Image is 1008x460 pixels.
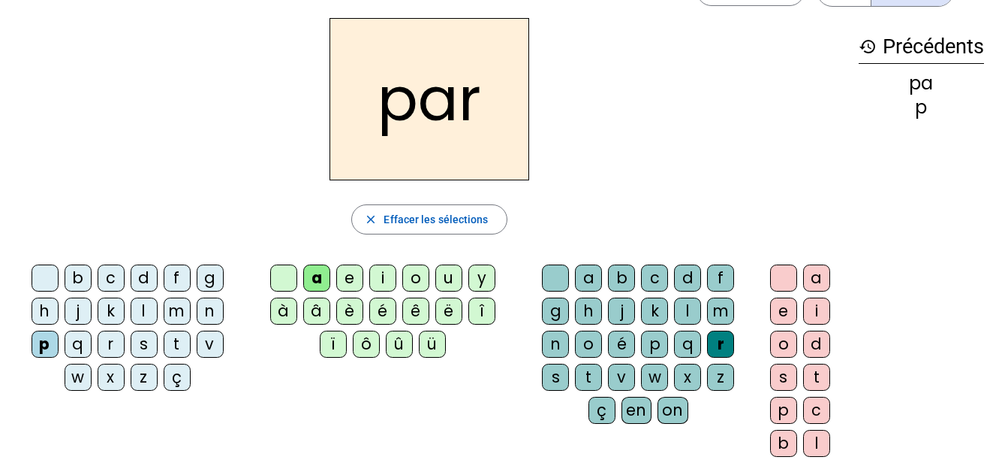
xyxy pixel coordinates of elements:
div: k [641,298,668,325]
div: ç [588,397,615,424]
div: û [386,331,413,358]
div: t [164,331,191,358]
div: d [674,265,701,292]
div: r [98,331,125,358]
div: o [402,265,429,292]
div: p [641,331,668,358]
div: r [707,331,734,358]
div: i [369,265,396,292]
div: x [674,364,701,391]
div: ô [353,331,380,358]
div: é [608,331,635,358]
div: ê [402,298,429,325]
div: â [303,298,330,325]
div: d [131,265,158,292]
div: t [803,364,830,391]
div: n [197,298,224,325]
div: g [197,265,224,292]
div: c [98,265,125,292]
div: z [131,364,158,391]
div: l [131,298,158,325]
div: s [770,364,797,391]
div: n [542,331,569,358]
div: ü [419,331,446,358]
div: é [369,298,396,325]
div: m [707,298,734,325]
div: ï [320,331,347,358]
div: t [575,364,602,391]
div: a [803,265,830,292]
div: g [542,298,569,325]
div: s [131,331,158,358]
h2: par [329,18,529,180]
span: Effacer les sélections [384,210,488,228]
div: u [435,265,462,292]
div: z [707,364,734,391]
div: m [164,298,191,325]
div: l [674,298,701,325]
div: e [770,298,797,325]
div: a [303,265,330,292]
div: k [98,298,125,325]
div: o [770,331,797,358]
div: p [32,331,59,358]
div: p [859,98,984,117]
div: b [770,430,797,457]
div: q [674,331,701,358]
div: ë [435,298,462,325]
mat-icon: history [859,38,877,56]
div: h [575,298,602,325]
div: î [468,298,495,325]
div: v [197,331,224,358]
div: h [32,298,59,325]
div: b [65,265,92,292]
div: è [336,298,363,325]
h3: Précédents [859,30,984,64]
div: v [608,364,635,391]
div: e [336,265,363,292]
div: pa [859,74,984,92]
div: j [608,298,635,325]
div: x [98,364,125,391]
div: i [803,298,830,325]
div: f [164,265,191,292]
div: w [641,364,668,391]
div: q [65,331,92,358]
div: p [770,397,797,424]
div: w [65,364,92,391]
div: y [468,265,495,292]
div: o [575,331,602,358]
button: Effacer les sélections [351,204,507,235]
div: l [803,430,830,457]
div: on [657,397,688,424]
div: a [575,265,602,292]
div: s [542,364,569,391]
div: ç [164,364,191,391]
div: c [803,397,830,424]
mat-icon: close [364,213,378,226]
div: f [707,265,734,292]
div: j [65,298,92,325]
div: en [621,397,651,424]
div: d [803,331,830,358]
div: c [641,265,668,292]
div: à [270,298,297,325]
div: b [608,265,635,292]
